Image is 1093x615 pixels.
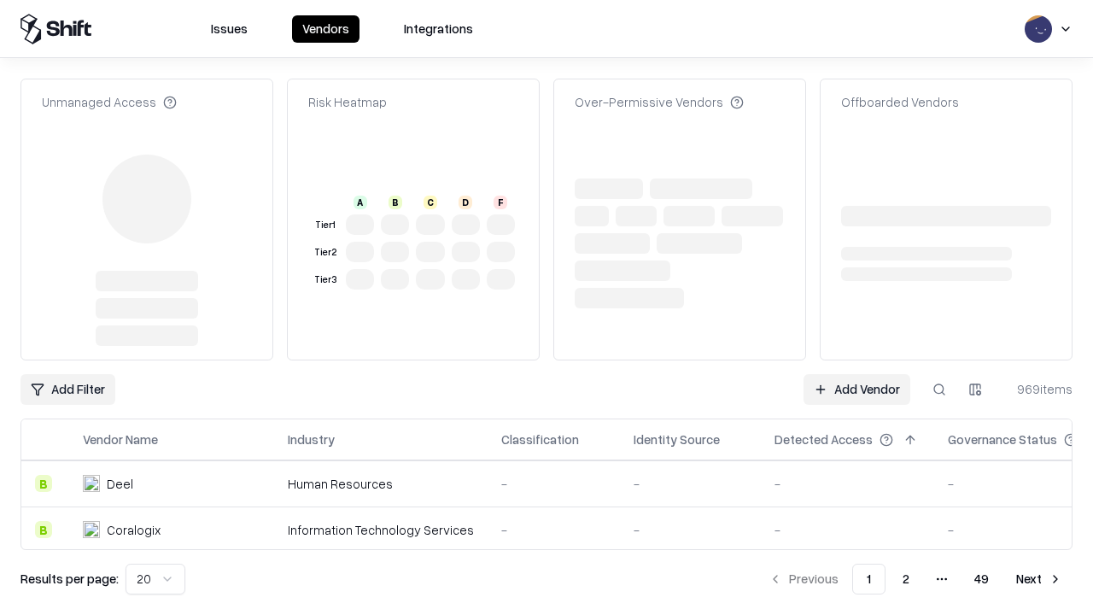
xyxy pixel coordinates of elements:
button: Integrations [394,15,483,43]
div: Industry [288,430,335,448]
nav: pagination [758,564,1073,594]
div: Tier 3 [312,272,339,287]
a: Add Vendor [804,374,910,405]
div: Tier 1 [312,218,339,232]
div: 969 items [1004,380,1073,398]
div: Deel [107,475,133,493]
div: Detected Access [774,430,873,448]
div: A [354,196,367,209]
img: Coralogix [83,521,100,538]
div: Tier 2 [312,245,339,260]
div: B [35,475,52,492]
div: - [634,475,747,493]
div: Classification [501,430,579,448]
button: Issues [201,15,258,43]
button: Next [1006,564,1073,594]
button: 2 [889,564,923,594]
div: D [459,196,472,209]
div: Risk Heatmap [308,93,387,111]
div: Coralogix [107,521,161,539]
button: Add Filter [20,374,115,405]
div: Over-Permissive Vendors [575,93,744,111]
button: 49 [961,564,1002,594]
div: - [501,475,606,493]
div: Vendor Name [83,430,158,448]
img: Deel [83,475,100,492]
div: Offboarded Vendors [841,93,959,111]
p: Results per page: [20,570,119,588]
div: B [389,196,402,209]
div: F [494,196,507,209]
button: Vendors [292,15,359,43]
div: C [424,196,437,209]
div: Information Technology Services [288,521,474,539]
div: Identity Source [634,430,720,448]
div: - [774,521,921,539]
div: - [634,521,747,539]
div: - [774,475,921,493]
div: Governance Status [948,430,1057,448]
button: 1 [852,564,886,594]
div: B [35,521,52,538]
div: Human Resources [288,475,474,493]
div: - [501,521,606,539]
div: Unmanaged Access [42,93,177,111]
